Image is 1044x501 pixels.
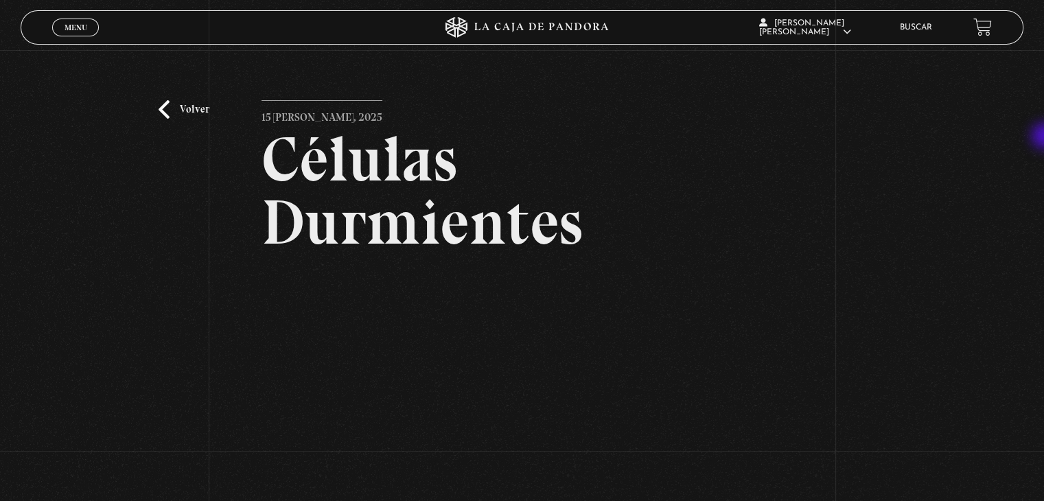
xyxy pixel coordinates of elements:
[65,23,87,32] span: Menu
[262,128,782,254] h2: Células Durmientes
[900,23,932,32] a: Buscar
[159,100,209,119] a: Volver
[759,19,851,36] span: [PERSON_NAME] [PERSON_NAME]
[262,100,382,128] p: 15 [PERSON_NAME], 2025
[973,18,992,36] a: View your shopping cart
[60,34,92,44] span: Cerrar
